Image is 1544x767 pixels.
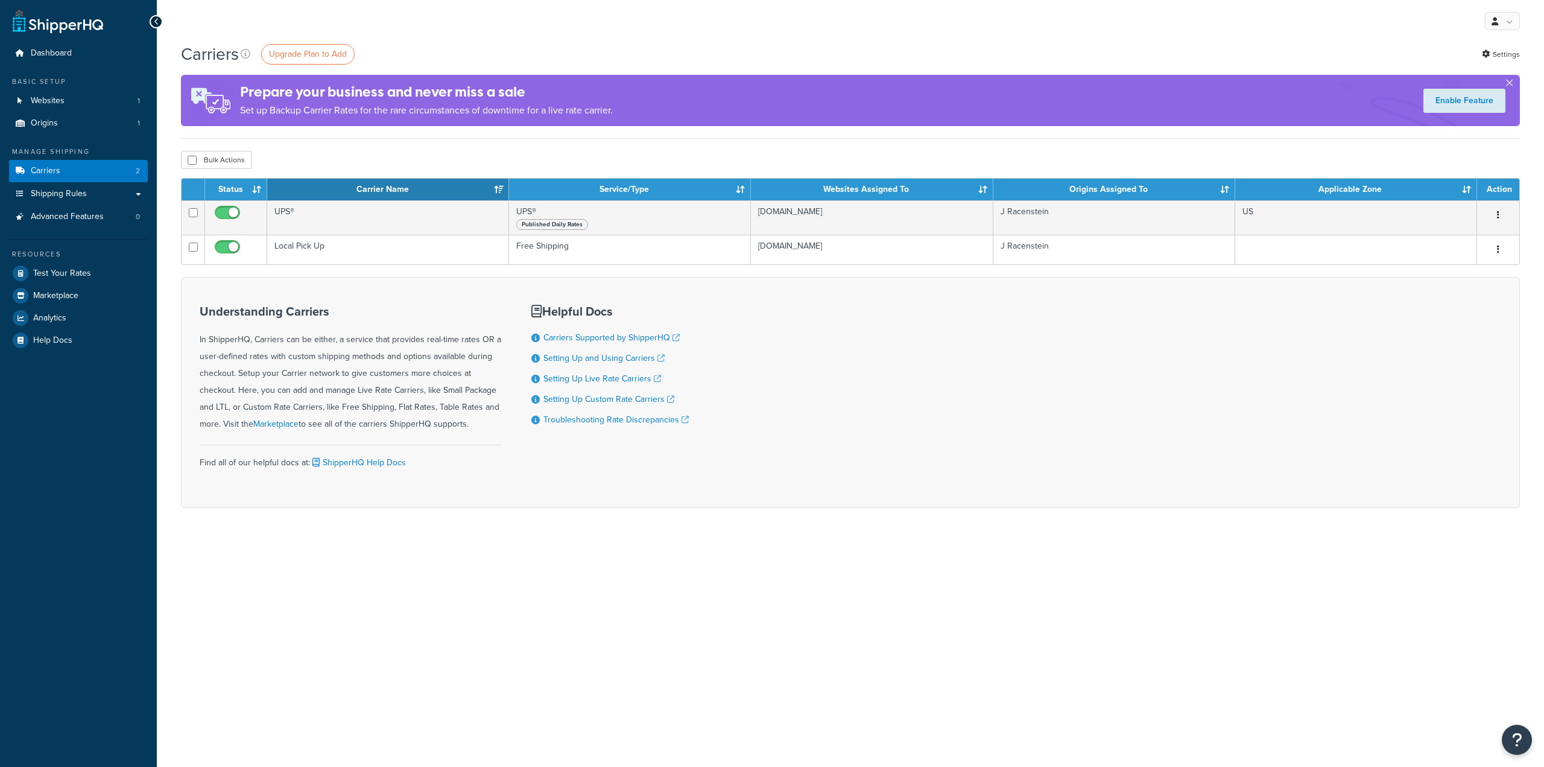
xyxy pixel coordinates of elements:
[9,160,148,182] li: Carriers
[543,352,665,364] a: Setting Up and Using Carriers
[516,219,588,230] span: Published Daily Rates
[543,372,661,385] a: Setting Up Live Rate Carriers
[1423,89,1505,113] a: Enable Feature
[9,147,148,157] div: Manage Shipping
[1235,200,1477,235] td: US
[9,206,148,228] a: Advanced Features 0
[1235,179,1477,200] th: Applicable Zone: activate to sort column ascending
[31,189,87,199] span: Shipping Rules
[267,235,509,264] td: Local Pick Up
[993,235,1235,264] td: J Racenstein
[200,305,501,318] h3: Understanding Carriers
[200,305,501,433] div: In ShipperHQ, Carriers can be either, a service that provides real-time rates OR a user-defined r...
[269,48,347,60] span: Upgrade Plan to Add
[136,212,140,222] span: 0
[9,160,148,182] a: Carriers 2
[9,90,148,112] li: Websites
[33,269,91,279] span: Test Your Rates
[9,285,148,307] a: Marketplace
[267,179,509,200] th: Carrier Name: activate to sort column ascending
[9,90,148,112] a: Websites 1
[9,42,148,65] a: Dashboard
[9,112,148,135] li: Origins
[31,118,58,129] span: Origins
[181,75,240,126] img: ad-rules-rateshop-fe6ec290ccb7230408bd80ed9643f0289d75e0ffd9eb532fc0e269fcd187b520.png
[509,235,751,264] td: Free Shipping
[31,48,72,59] span: Dashboard
[509,179,751,200] th: Service/Type: activate to sort column ascending
[181,42,239,66] h1: Carriers
[543,413,689,426] a: Troubleshooting Rate Discrepancies
[751,179,993,200] th: Websites Assigned To: activate to sort column ascending
[136,166,140,176] span: 2
[9,307,148,329] a: Analytics
[33,291,78,301] span: Marketplace
[9,77,148,87] div: Basic Setup
[9,249,148,259] div: Resources
[240,102,613,119] p: Set up Backup Carrier Rates for the rare circumstances of downtime for a live rate carrier.
[13,9,103,33] a: ShipperHQ Home
[310,456,406,469] a: ShipperHQ Help Docs
[9,329,148,351] a: Help Docs
[33,336,72,346] span: Help Docs
[31,166,60,176] span: Carriers
[531,305,689,318] h3: Helpful Docs
[205,179,267,200] th: Status: activate to sort column ascending
[751,235,993,264] td: [DOMAIN_NAME]
[31,96,65,106] span: Websites
[261,44,355,65] a: Upgrade Plan to Add
[33,313,66,323] span: Analytics
[138,118,140,129] span: 1
[253,418,299,430] a: Marketplace
[1482,46,1520,63] a: Settings
[9,112,148,135] a: Origins 1
[9,263,148,284] a: Test Your Rates
[138,96,140,106] span: 1
[543,331,680,344] a: Carriers Supported by ShipperHQ
[1502,725,1532,755] button: Open Resource Center
[993,179,1235,200] th: Origins Assigned To: activate to sort column ascending
[751,200,993,235] td: [DOMAIN_NAME]
[240,82,613,102] h4: Prepare your business and never miss a sale
[9,206,148,228] li: Advanced Features
[267,200,509,235] td: UPS®
[543,393,674,406] a: Setting Up Custom Rate Carriers
[9,183,148,205] a: Shipping Rules
[31,212,104,222] span: Advanced Features
[1477,179,1519,200] th: Action
[993,200,1235,235] td: J Racenstein
[181,151,252,169] button: Bulk Actions
[200,445,501,471] div: Find all of our helpful docs at:
[509,200,751,235] td: UPS®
